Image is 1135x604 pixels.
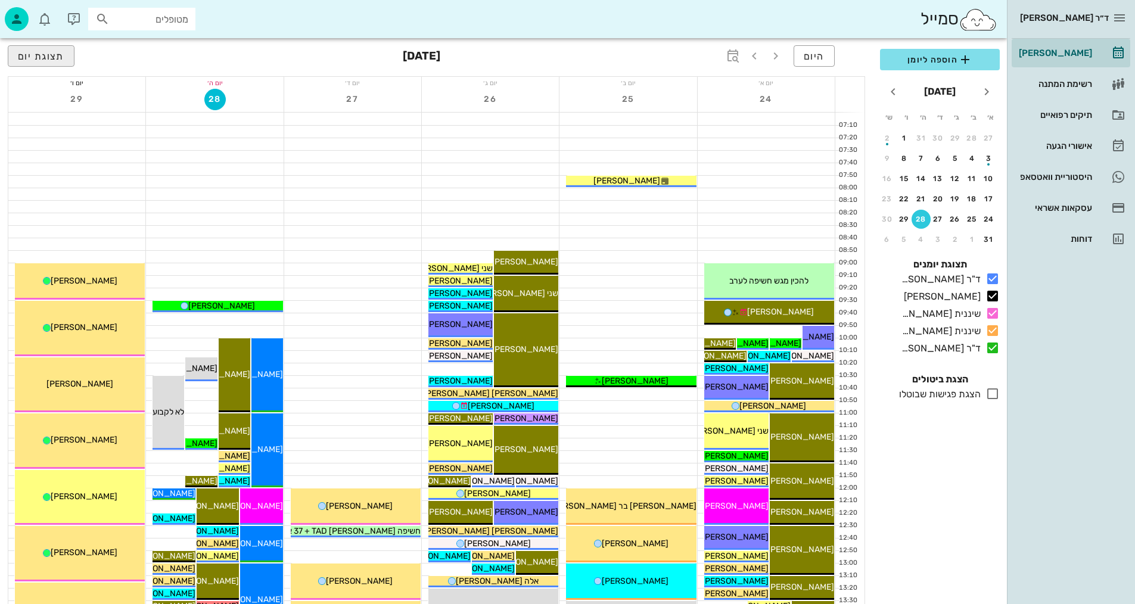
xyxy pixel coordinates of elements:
[702,589,769,599] span: [PERSON_NAME]
[979,235,999,244] div: 31
[835,333,860,343] div: 10:00
[8,45,74,67] button: תצוגת יום
[1020,13,1109,23] span: ד״ר [PERSON_NAME]
[404,476,471,486] span: [PERSON_NAME]
[426,301,493,311] span: [PERSON_NAME]
[602,538,668,549] span: [PERSON_NAME]
[929,195,948,203] div: 20
[426,438,493,449] span: [PERSON_NAME]
[890,52,990,67] span: הוספה ליומן
[835,245,860,256] div: 08:50
[979,175,999,183] div: 10
[702,563,769,574] span: [PERSON_NAME]
[878,169,897,188] button: 16
[979,195,999,203] div: 17
[66,89,88,110] button: 29
[205,94,225,104] span: 28
[835,421,860,431] div: 11:10
[878,175,897,183] div: 16
[702,363,769,373] span: [PERSON_NAME]
[835,233,860,243] div: 08:40
[979,230,999,249] button: 31
[979,210,999,229] button: 24
[835,396,860,406] div: 10:50
[51,547,117,558] span: [PERSON_NAME]
[880,372,1000,387] h4: הצגת ביטולים
[946,129,965,148] button: 29
[1012,132,1130,160] a: אישורי הגעה
[929,215,948,223] div: 27
[468,401,534,411] span: [PERSON_NAME]
[739,401,806,411] span: [PERSON_NAME]
[835,158,860,168] div: 07:40
[983,107,999,127] th: א׳
[878,215,897,223] div: 30
[426,288,493,298] span: [PERSON_NAME]
[912,210,931,229] button: 28
[835,195,860,206] div: 08:10
[1016,172,1092,182] div: היסטוריית וואטסאפ
[492,444,558,454] span: [PERSON_NAME]
[172,551,239,561] span: [PERSON_NAME]
[897,324,981,338] div: שיננית [PERSON_NAME]
[919,80,960,104] button: [DATE]
[946,189,965,208] button: 19
[898,107,913,127] th: ו׳
[835,446,860,456] div: 11:30
[835,183,860,193] div: 08:00
[680,351,747,361] span: [PERSON_NAME]
[895,230,914,249] button: 5
[755,89,777,110] button: 24
[66,94,88,104] span: 29
[747,307,814,317] span: [PERSON_NAME]
[426,338,493,348] span: [PERSON_NAME]
[342,89,363,110] button: 27
[835,521,860,531] div: 12:30
[949,107,965,127] th: ג׳
[929,169,948,188] button: 13
[536,501,696,511] span: [PERSON_NAME] בר [PERSON_NAME] טוב
[929,134,948,142] div: 30
[912,134,931,142] div: 31
[702,576,769,586] span: [PERSON_NAME]
[767,507,834,517] span: [PERSON_NAME]
[724,351,791,361] span: [PERSON_NAME]
[878,235,897,244] div: 6
[897,272,981,287] div: ד"ר [PERSON_NAME]
[895,149,914,168] button: 8
[767,351,834,361] span: [PERSON_NAME]
[702,501,769,511] span: [PERSON_NAME]
[456,576,539,586] span: אלה [PERSON_NAME]
[880,257,1000,272] h4: תצוגת יומנים
[1012,163,1130,191] a: היסטוריית וואטסאפ
[326,501,393,511] span: [PERSON_NAME]
[895,169,914,188] button: 15
[129,551,195,561] span: [PERSON_NAME]
[835,546,860,556] div: 12:50
[413,263,493,273] span: שני [PERSON_NAME]
[897,307,981,321] div: שיננית [PERSON_NAME]
[835,208,860,218] div: 08:20
[963,195,982,203] div: 18
[963,210,982,229] button: 25
[979,215,999,223] div: 24
[895,189,914,208] button: 22
[423,526,558,536] span: [PERSON_NAME] [PERSON_NAME]
[835,133,860,143] div: 07:20
[895,175,914,183] div: 15
[835,458,860,468] div: 11:40
[932,107,947,127] th: ד׳
[895,235,914,244] div: 5
[1016,203,1092,213] div: עסקאות אשראי
[912,129,931,148] button: 31
[912,154,931,163] div: 7
[946,154,965,163] div: 5
[899,289,981,304] div: [PERSON_NAME]
[835,358,860,368] div: 10:20
[835,496,860,506] div: 12:10
[51,491,117,502] span: [PERSON_NAME]
[835,270,860,281] div: 09:10
[767,544,834,555] span: [PERSON_NAME]
[618,94,639,104] span: 25
[835,583,860,593] div: 13:20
